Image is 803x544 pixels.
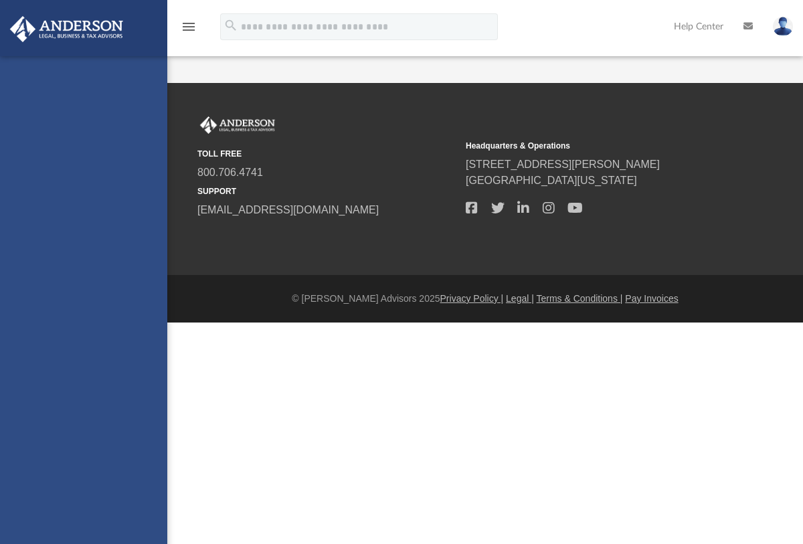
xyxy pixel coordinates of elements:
[506,293,534,304] a: Legal |
[181,25,197,35] a: menu
[167,292,803,306] div: © [PERSON_NAME] Advisors 2025
[197,185,456,197] small: SUPPORT
[466,140,725,152] small: Headquarters & Operations
[181,19,197,35] i: menu
[197,116,278,134] img: Anderson Advisors Platinum Portal
[197,148,456,160] small: TOLL FREE
[197,204,379,215] a: [EMAIL_ADDRESS][DOMAIN_NAME]
[224,18,238,33] i: search
[197,167,263,178] a: 800.706.4741
[466,159,660,170] a: [STREET_ADDRESS][PERSON_NAME]
[625,293,678,304] a: Pay Invoices
[537,293,623,304] a: Terms & Conditions |
[466,175,637,186] a: [GEOGRAPHIC_DATA][US_STATE]
[6,16,127,42] img: Anderson Advisors Platinum Portal
[440,293,504,304] a: Privacy Policy |
[773,17,793,36] img: User Pic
